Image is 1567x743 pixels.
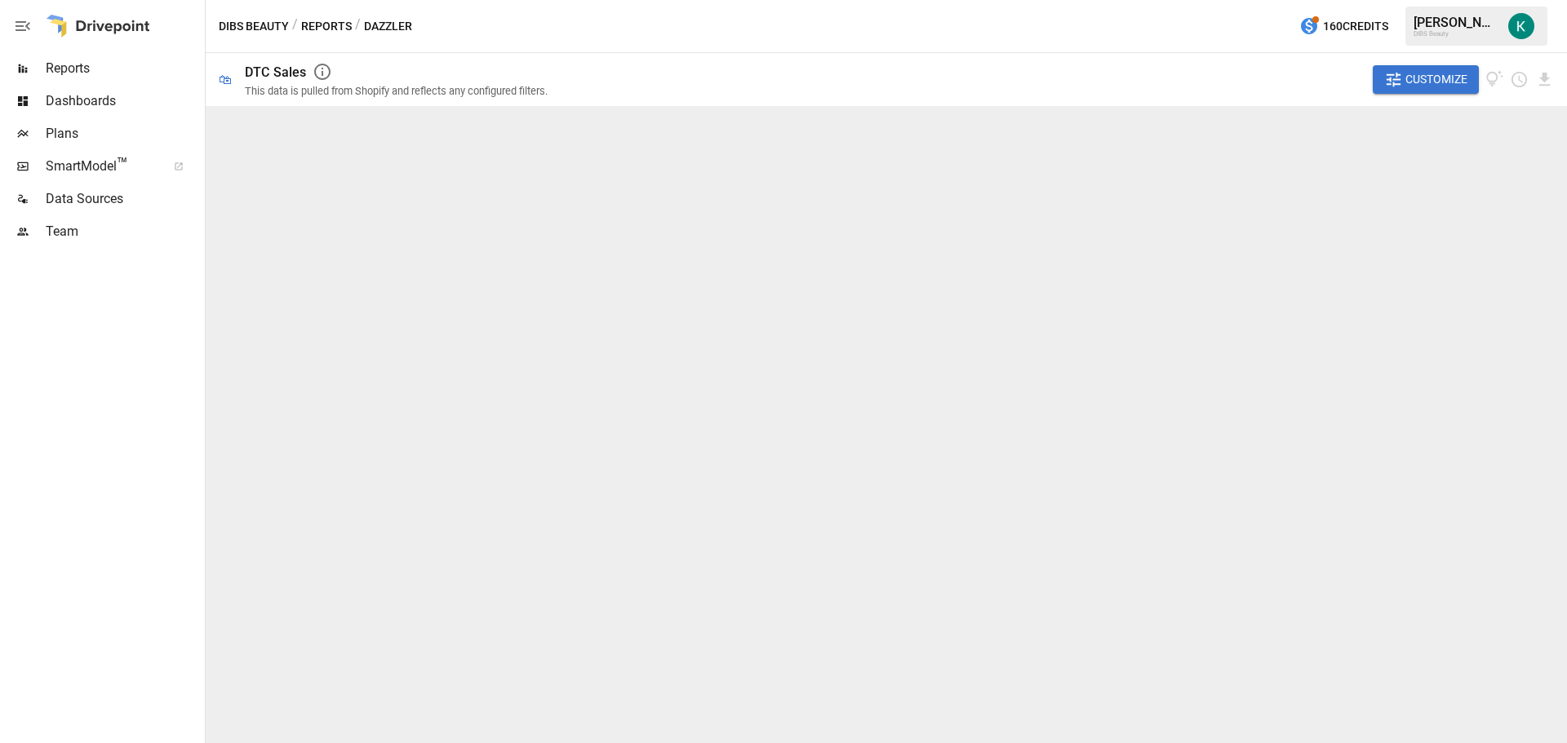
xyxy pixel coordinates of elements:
div: DTC Sales [245,64,306,80]
span: Team [46,222,202,241]
div: [PERSON_NAME] [1414,15,1498,30]
button: View documentation [1485,65,1504,95]
div: / [355,16,361,37]
span: Data Sources [46,189,202,209]
button: Katherine Rose [1498,3,1544,49]
div: / [292,16,298,37]
div: 🛍 [219,72,232,87]
span: Customize [1405,69,1467,90]
button: 160Credits [1293,11,1395,42]
button: Reports [301,16,352,37]
span: 160 Credits [1323,16,1388,37]
div: DIBS Beauty [1414,30,1498,38]
span: SmartModel [46,157,156,176]
button: Schedule report [1510,70,1529,89]
span: ™ [117,154,128,175]
img: Katherine Rose [1508,13,1534,39]
div: This data is pulled from Shopify and reflects any configured filters. [245,85,548,97]
span: Dashboards [46,91,202,111]
button: Customize [1373,65,1479,95]
button: DIBS Beauty [219,16,289,37]
span: Reports [46,59,202,78]
button: Download report [1535,70,1554,89]
span: Plans [46,124,202,144]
